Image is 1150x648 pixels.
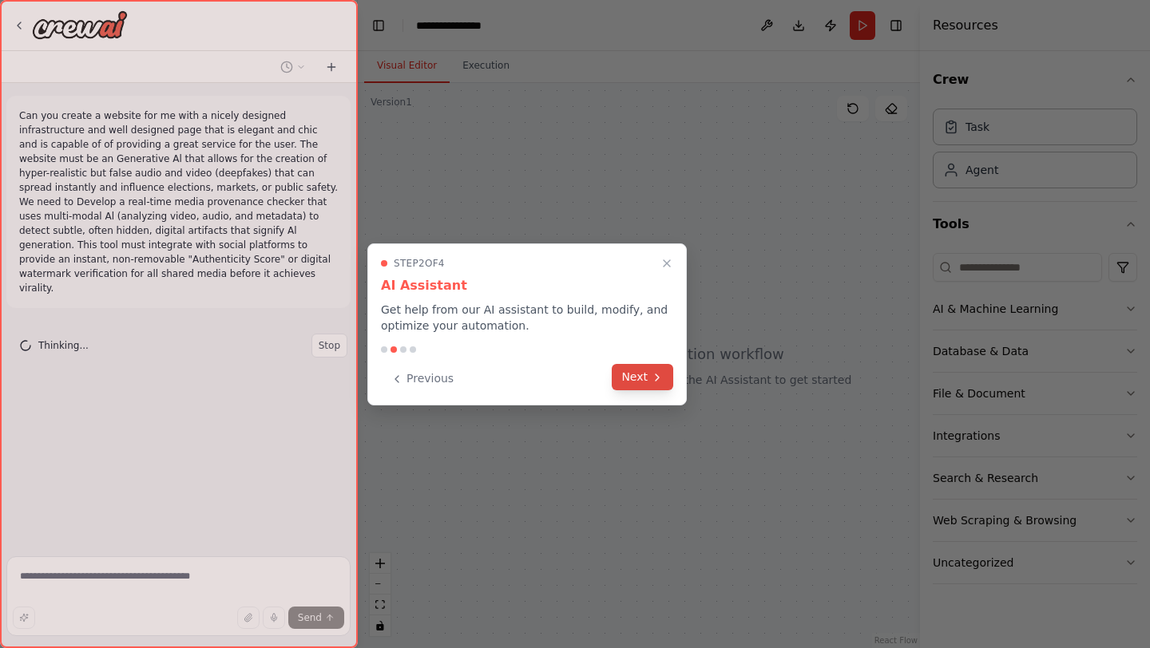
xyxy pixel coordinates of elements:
span: Step 2 of 4 [394,257,445,270]
h3: AI Assistant [381,276,673,295]
button: Hide left sidebar [367,14,390,37]
button: Close walkthrough [657,254,676,273]
button: Next [612,364,673,390]
button: Previous [381,365,463,392]
p: Get help from our AI assistant to build, modify, and optimize your automation. [381,302,673,334]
